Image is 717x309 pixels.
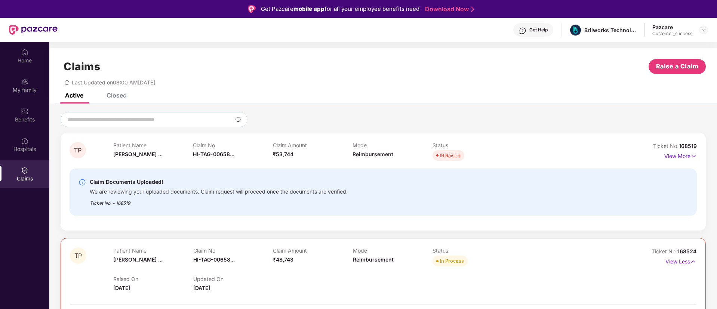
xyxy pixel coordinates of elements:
img: svg+xml;base64,PHN2ZyBpZD0iQ2xhaW0iIHhtbG5zPSJodHRwOi8vd3d3LnczLm9yZy8yMDAwL3N2ZyIgd2lkdGg9IjIwIi... [21,167,28,174]
span: 168519 [679,143,697,149]
span: [PERSON_NAME] ... [113,151,163,157]
span: Ticket No [653,143,679,149]
img: svg+xml;base64,PHN2ZyBpZD0iQmVuZWZpdHMiIHhtbG5zPSJodHRwOi8vd3d3LnczLm9yZy8yMDAwL3N2ZyIgd2lkdGg9Ij... [21,108,28,115]
p: Claim Amount [273,247,353,254]
div: Get Pazcare for all your employee benefits need [261,4,419,13]
span: Raise a Claim [656,62,699,71]
span: TP [74,253,82,259]
div: Closed [107,92,127,99]
p: Mode [353,247,433,254]
div: Ticket No. - 168519 [90,195,348,207]
div: In Process [440,257,464,265]
span: Ticket No [652,248,677,254]
p: Status [433,247,512,254]
p: View More [664,150,697,160]
img: Stroke [471,5,474,13]
p: Raised On [113,276,193,282]
div: Claim Documents Uploaded! [90,177,348,186]
p: Updated On [193,276,273,282]
div: We are reviewing your uploaded documents. Claim request will proceed once the documents are verif... [90,186,348,195]
span: Last Updated on 08:00 AM[DATE] [72,79,155,86]
div: Brilworks Technology Private Limited [584,27,637,34]
span: ₹48,743 [273,256,293,263]
span: [PERSON_NAME] ... [113,256,163,263]
img: svg+xml;base64,PHN2ZyBpZD0iSG9zcGl0YWxzIiB4bWxucz0iaHR0cDovL3d3dy53My5vcmcvMjAwMC9zdmciIHdpZHRoPS... [21,137,28,145]
img: svg+xml;base64,PHN2ZyB3aWR0aD0iMjAiIGhlaWdodD0iMjAiIHZpZXdCb3g9IjAgMCAyMCAyMCIgZmlsbD0ibm9uZSIgeG... [21,78,28,86]
span: TP [74,147,81,154]
p: Claim No [193,247,273,254]
img: svg+xml;base64,PHN2ZyBpZD0iRHJvcGRvd24tMzJ4MzIiIHhtbG5zPSJodHRwOi8vd3d3LnczLm9yZy8yMDAwL3N2ZyIgd2... [701,27,707,33]
img: svg+xml;base64,PHN2ZyBpZD0iU2VhcmNoLTMyeDMyIiB4bWxucz0iaHR0cDovL3d3dy53My5vcmcvMjAwMC9zdmciIHdpZH... [235,117,241,123]
span: [DATE] [193,285,210,291]
div: Customer_success [652,31,692,37]
p: Mode [353,142,433,148]
img: svg+xml;base64,PHN2ZyBpZD0iSGVscC0zMngzMiIgeG1sbnM9Imh0dHA6Ly93d3cudzMub3JnLzIwMDAvc3ZnIiB3aWR0aD... [519,27,526,34]
p: Status [433,142,513,148]
img: New Pazcare Logo [9,25,58,35]
div: Pazcare [652,24,692,31]
img: svg+xml;base64,PHN2ZyB4bWxucz0iaHR0cDovL3d3dy53My5vcmcvMjAwMC9zdmciIHdpZHRoPSIxNyIgaGVpZ2h0PSIxNy... [690,257,696,266]
span: [DATE] [113,285,130,291]
p: Patient Name [113,142,193,148]
p: Claim Amount [273,142,353,148]
img: svg+xml;base64,PHN2ZyB4bWxucz0iaHR0cDovL3d3dy53My5vcmcvMjAwMC9zdmciIHdpZHRoPSIxNyIgaGVpZ2h0PSIxNy... [690,152,697,160]
span: HI-TAG-00658... [193,151,234,157]
span: Reimbursement [353,256,394,263]
span: 168524 [677,248,696,254]
button: Raise a Claim [649,59,706,74]
div: Get Help [529,27,548,33]
span: Reimbursement [353,151,393,157]
strong: mobile app [293,5,324,12]
img: download.jpg [570,25,581,35]
img: svg+xml;base64,PHN2ZyBpZD0iSW5mby0yMHgyMCIgeG1sbnM9Imh0dHA6Ly93d3cudzMub3JnLzIwMDAvc3ZnIiB3aWR0aD... [79,179,86,186]
p: View Less [665,256,696,266]
img: svg+xml;base64,PHN2ZyBpZD0iSG9tZSIgeG1sbnM9Imh0dHA6Ly93d3cudzMub3JnLzIwMDAvc3ZnIiB3aWR0aD0iMjAiIG... [21,49,28,56]
span: ₹53,744 [273,151,293,157]
span: HI-TAG-00658... [193,256,235,263]
p: Claim No [193,142,273,148]
div: IR Raised [440,152,461,159]
div: Active [65,92,83,99]
h1: Claims [64,60,100,73]
span: redo [64,79,70,86]
a: Download Now [425,5,472,13]
p: Patient Name [113,247,193,254]
img: Logo [248,5,256,13]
